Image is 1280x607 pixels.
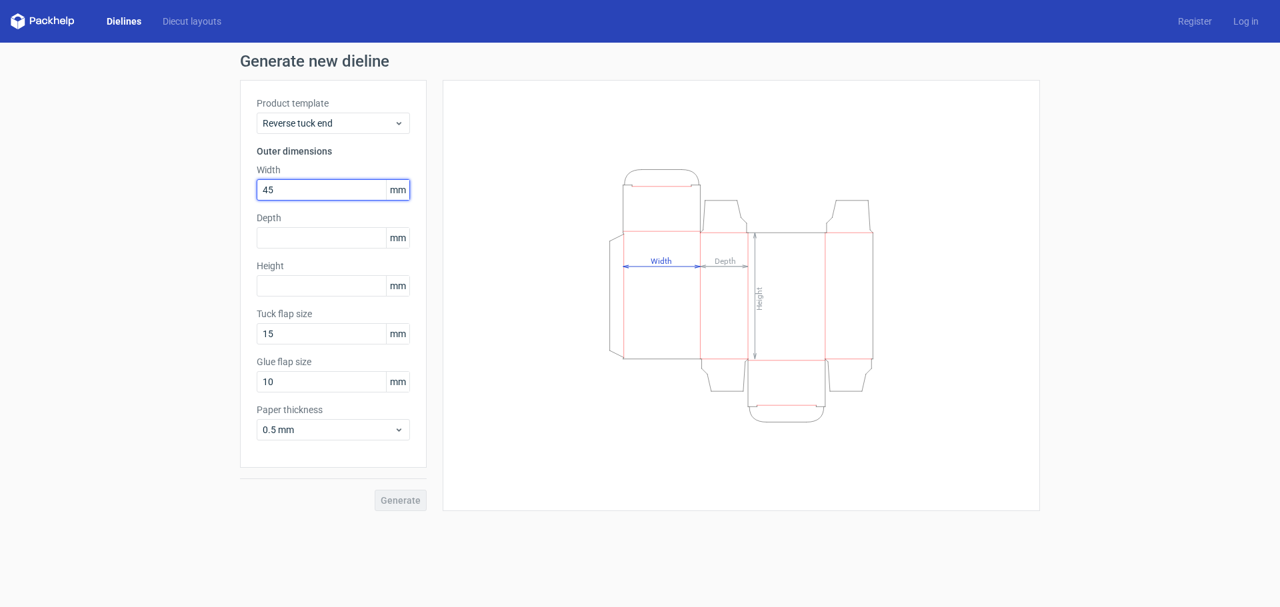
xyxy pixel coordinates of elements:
span: mm [386,372,409,392]
label: Width [257,163,410,177]
span: Reverse tuck end [263,117,394,130]
tspan: Height [755,287,764,310]
a: Log in [1223,15,1269,28]
label: Product template [257,97,410,110]
tspan: Depth [715,256,736,265]
label: Depth [257,211,410,225]
span: mm [386,324,409,344]
span: mm [386,228,409,248]
span: 0.5 mm [263,423,394,436]
a: Diecut layouts [152,15,232,28]
tspan: Width [651,256,672,265]
h1: Generate new dieline [240,53,1040,69]
span: mm [386,180,409,200]
label: Paper thickness [257,403,410,416]
span: mm [386,276,409,296]
a: Register [1167,15,1223,28]
label: Height [257,259,410,273]
label: Tuck flap size [257,307,410,320]
label: Glue flap size [257,355,410,368]
a: Dielines [96,15,152,28]
h3: Outer dimensions [257,145,410,158]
